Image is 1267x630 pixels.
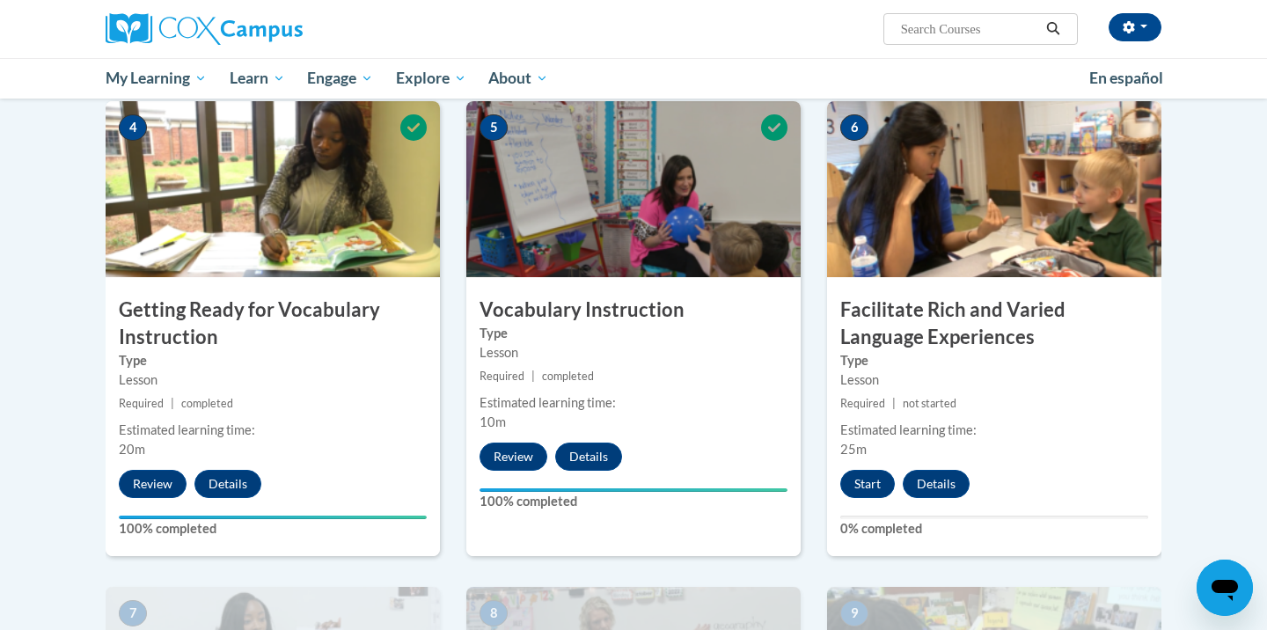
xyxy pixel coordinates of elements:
[480,443,547,471] button: Review
[840,421,1148,440] div: Estimated learning time:
[480,488,787,492] div: Your progress
[899,18,1040,40] input: Search Courses
[119,470,187,498] button: Review
[1078,60,1175,97] a: En español
[480,414,506,429] span: 10m
[230,68,285,89] span: Learn
[119,351,427,370] label: Type
[827,101,1161,277] img: Course Image
[106,297,440,351] h3: Getting Ready for Vocabulary Instruction
[1089,69,1163,87] span: En español
[827,297,1161,351] h3: Facilitate Rich and Varied Language Experiences
[119,516,427,519] div: Your progress
[296,58,384,99] a: Engage
[307,68,373,89] span: Engage
[171,397,174,410] span: |
[106,68,207,89] span: My Learning
[480,324,787,343] label: Type
[384,58,478,99] a: Explore
[480,600,508,626] span: 8
[480,343,787,363] div: Lesson
[892,397,896,410] span: |
[840,470,895,498] button: Start
[840,397,885,410] span: Required
[840,600,868,626] span: 9
[840,519,1148,538] label: 0% completed
[903,470,970,498] button: Details
[478,58,560,99] a: About
[94,58,218,99] a: My Learning
[466,101,801,277] img: Course Image
[218,58,297,99] a: Learn
[840,114,868,141] span: 6
[396,68,466,89] span: Explore
[1109,13,1161,41] button: Account Settings
[480,114,508,141] span: 5
[119,421,427,440] div: Estimated learning time:
[480,393,787,413] div: Estimated learning time:
[1197,560,1253,616] iframe: Button to launch messaging window
[466,297,801,324] h3: Vocabulary Instruction
[1040,18,1066,40] button: Search
[840,442,867,457] span: 25m
[106,13,440,45] a: Cox Campus
[119,114,147,141] span: 4
[106,101,440,277] img: Course Image
[531,370,535,383] span: |
[542,370,594,383] span: completed
[840,351,1148,370] label: Type
[119,370,427,390] div: Lesson
[181,397,233,410] span: completed
[555,443,622,471] button: Details
[480,370,524,383] span: Required
[119,519,427,538] label: 100% completed
[119,600,147,626] span: 7
[840,370,1148,390] div: Lesson
[488,68,548,89] span: About
[79,58,1188,99] div: Main menu
[119,397,164,410] span: Required
[480,492,787,511] label: 100% completed
[194,470,261,498] button: Details
[903,397,956,410] span: not started
[106,13,303,45] img: Cox Campus
[119,442,145,457] span: 20m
